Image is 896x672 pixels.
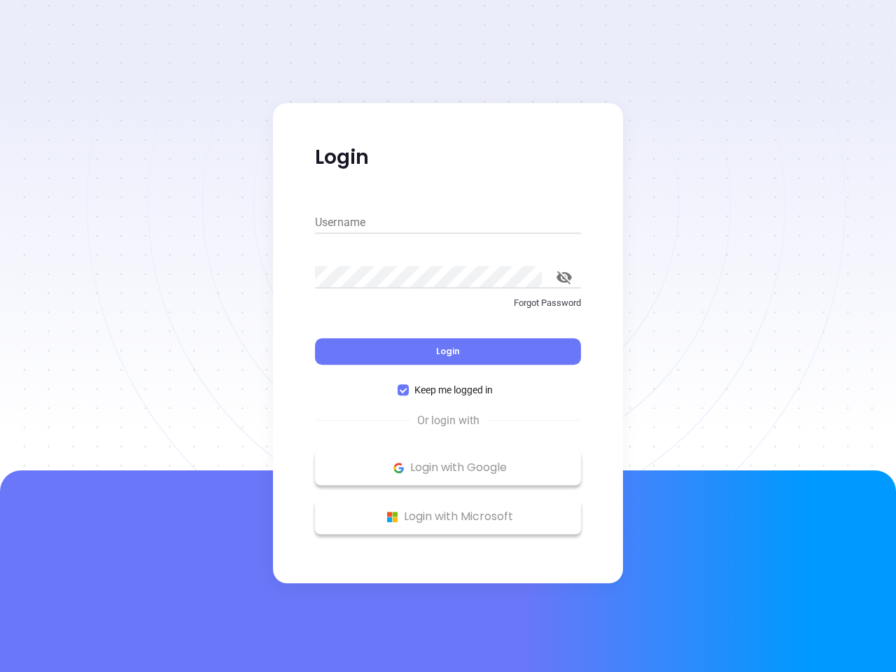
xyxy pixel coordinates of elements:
span: Or login with [410,412,486,429]
button: Microsoft Logo Login with Microsoft [315,499,581,534]
p: Login with Microsoft [322,506,574,527]
button: Google Logo Login with Google [315,450,581,485]
p: Login with Google [322,457,574,478]
button: toggle password visibility [547,260,581,294]
span: Login [436,345,460,357]
span: Keep me logged in [409,382,498,398]
img: Google Logo [390,459,407,477]
p: Login [315,145,581,170]
img: Microsoft Logo [384,508,401,526]
a: Forgot Password [315,296,581,321]
p: Forgot Password [315,296,581,310]
button: Login [315,338,581,365]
